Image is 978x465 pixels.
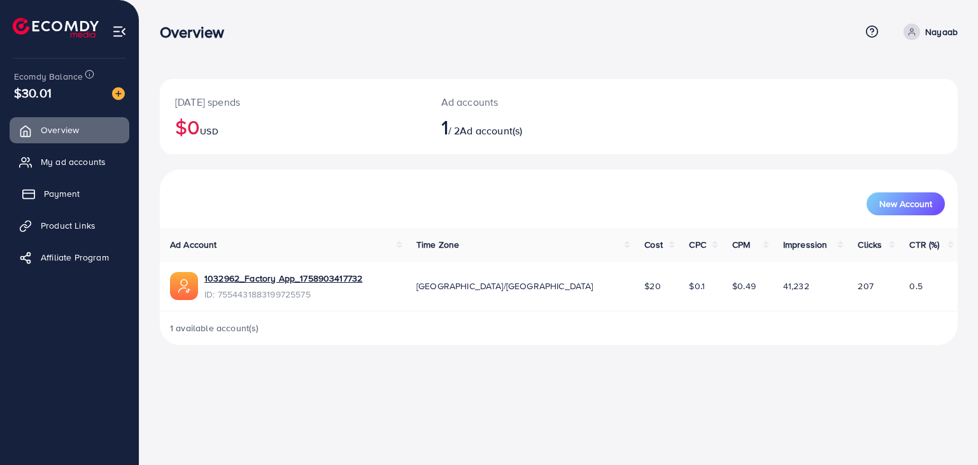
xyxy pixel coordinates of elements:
[170,238,217,251] span: Ad Account
[44,187,80,200] span: Payment
[879,199,932,208] span: New Account
[10,213,129,238] a: Product Links
[925,24,958,39] p: Nayaab
[416,238,459,251] span: Time Zone
[13,18,99,38] img: logo
[204,288,362,301] span: ID: 7554431883199725575
[14,70,83,83] span: Ecomdy Balance
[732,238,750,251] span: CPM
[898,24,958,40] a: Nayaab
[460,124,522,138] span: Ad account(s)
[867,192,945,215] button: New Account
[783,238,828,251] span: Impression
[204,272,362,285] a: 1032962_Factory App_1758903417732
[175,94,411,110] p: [DATE] spends
[441,94,610,110] p: Ad accounts
[175,115,411,139] h2: $0
[644,280,660,292] span: $20
[783,280,809,292] span: 41,232
[858,280,873,292] span: 207
[689,238,705,251] span: CPC
[10,117,129,143] a: Overview
[14,83,52,102] span: $30.01
[41,155,106,168] span: My ad accounts
[170,322,259,334] span: 1 available account(s)
[858,238,882,251] span: Clicks
[441,115,610,139] h2: / 2
[689,280,705,292] span: $0.1
[112,87,125,100] img: image
[10,245,129,270] a: Affiliate Program
[41,251,109,264] span: Affiliate Program
[10,149,129,175] a: My ad accounts
[10,181,129,206] a: Payment
[732,280,756,292] span: $0.49
[41,124,79,136] span: Overview
[200,125,218,138] span: USD
[160,23,234,41] h3: Overview
[909,238,939,251] span: CTR (%)
[441,112,448,141] span: 1
[112,24,127,39] img: menu
[170,272,198,300] img: ic-ads-acc.e4c84228.svg
[644,238,663,251] span: Cost
[416,280,593,292] span: [GEOGRAPHIC_DATA]/[GEOGRAPHIC_DATA]
[909,280,922,292] span: 0.5
[41,219,96,232] span: Product Links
